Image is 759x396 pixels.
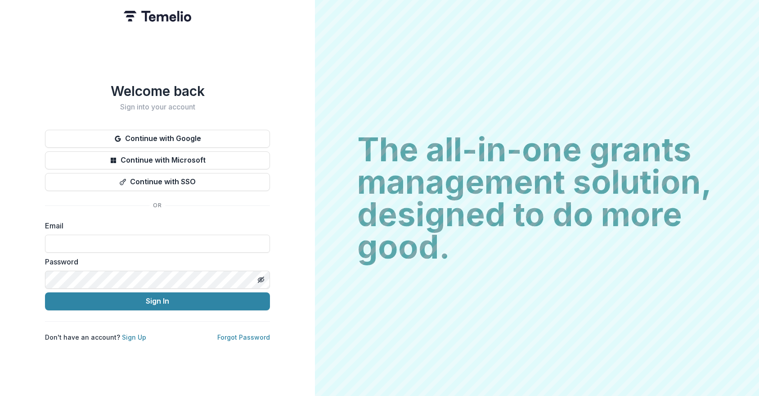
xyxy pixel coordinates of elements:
h2: Sign into your account [45,103,270,111]
label: Password [45,256,265,267]
button: Continue with Google [45,130,270,148]
a: Sign Up [122,333,146,341]
p: Don't have an account? [45,332,146,342]
label: Email [45,220,265,231]
button: Sign In [45,292,270,310]
button: Toggle password visibility [254,273,268,287]
button: Continue with Microsoft [45,151,270,169]
button: Continue with SSO [45,173,270,191]
a: Forgot Password [217,333,270,341]
h1: Welcome back [45,83,270,99]
img: Temelio [124,11,191,22]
